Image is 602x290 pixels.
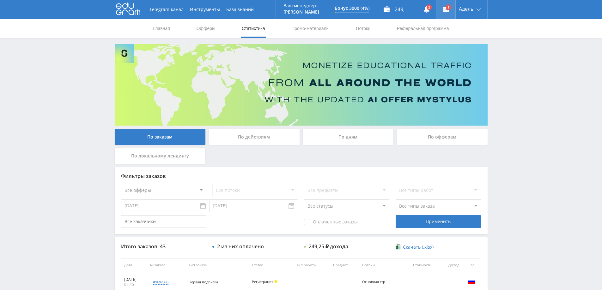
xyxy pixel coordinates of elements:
th: Гео [462,258,481,272]
div: Фильтры заказов [121,173,481,179]
th: Дата [121,258,147,272]
span: Первая подписка [189,280,218,284]
a: Офферы [196,19,216,38]
span: Адель [459,6,473,11]
div: 2 из них оплачено [217,244,264,249]
span: Оплаченные заказы [304,219,358,225]
th: Доход [434,258,462,272]
p: [PERSON_NAME] [283,9,319,15]
div: Основная стр [362,280,391,284]
th: Стоимость [400,258,435,272]
a: Потоки [355,19,371,38]
th: № заказа [147,258,185,272]
th: Статус [249,258,293,272]
th: Потоки [359,258,400,272]
span: Холд [274,280,277,283]
th: Тип работы [293,258,330,272]
div: 249,25 ₽ дохода [309,244,348,249]
a: Статистика [241,19,266,38]
th: Предмет [330,258,359,272]
p: Ваш менеджер: [283,3,319,8]
div: 05:45 [124,282,144,287]
img: Banner [115,44,488,126]
div: По офферам [397,129,488,145]
div: Итого заказов: 43 [121,244,206,249]
div: По заказам [115,129,206,145]
span: Скачать (.xlsx) [403,245,434,250]
img: xlsx [396,244,401,250]
a: Главная [153,19,171,38]
p: Бонус 3000 (4%) [335,6,369,11]
a: Реферальная программа [396,19,450,38]
div: Применить [396,215,481,228]
input: Все заказчики [121,215,206,228]
span: Регистрация [252,279,273,284]
div: По дням [303,129,394,145]
a: Скачать (.xlsx) [396,244,434,250]
img: rus.png [468,278,476,285]
div: #9692386 [153,280,168,285]
div: По локальному лендингу [115,148,206,164]
div: По действиям [209,129,300,145]
div: [DATE] [124,277,144,282]
a: Промо-материалы [291,19,330,38]
th: Тип заказа [185,258,249,272]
